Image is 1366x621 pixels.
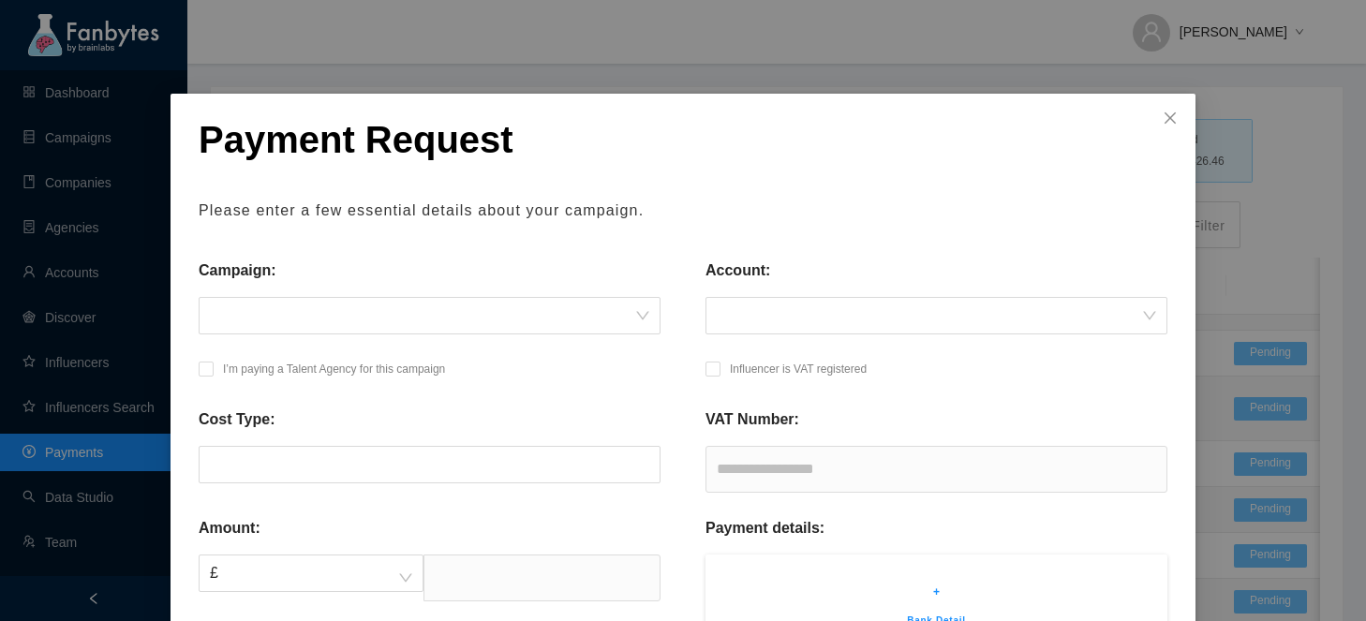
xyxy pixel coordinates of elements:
span: £ [210,555,412,591]
p: Campaign: [199,259,276,282]
button: Close [1145,94,1195,144]
p: I’m paying a Talent Agency for this campaign [223,360,445,378]
p: Amount: [199,517,260,540]
p: Payment details: [705,517,824,540]
p: Influencer is VAT registered [730,360,867,378]
p: VAT Number: [705,408,799,431]
p: + [734,583,1139,601]
p: Payment Request [199,117,1167,162]
p: Please enter a few essential details about your campaign. [199,200,1167,222]
p: Account: [705,259,770,282]
span: close [1163,111,1178,126]
p: Cost Type: [199,408,275,431]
